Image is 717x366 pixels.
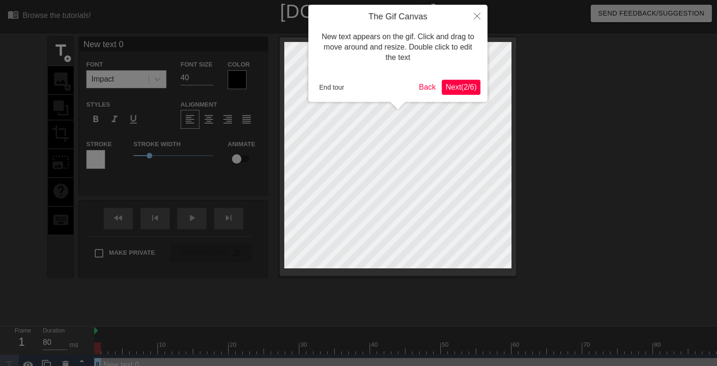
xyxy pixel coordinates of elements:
div: 20 [230,340,238,349]
div: 30 [300,340,309,349]
label: Color [228,60,250,69]
button: Send Feedback/Suggestion [591,5,712,22]
div: 10 [159,340,167,349]
span: format_align_center [203,114,214,125]
div: ms [69,340,78,350]
span: format_bold [90,114,101,125]
div: The online gif editor [244,21,516,33]
span: add_circle [64,55,72,63]
label: Font [86,60,103,69]
span: format_underline [128,114,139,125]
div: 40 [371,340,379,349]
button: Back [415,80,440,95]
div: Impact [91,74,114,85]
a: Browse the tutorials! [8,9,91,24]
div: 1 [15,333,29,350]
div: Browse the tutorials! [23,11,91,19]
span: Send Feedback/Suggestion [598,8,704,19]
span: format_italic [109,114,120,125]
span: format_align_right [222,114,233,125]
button: End tour [315,80,348,94]
label: Stroke [86,140,112,149]
span: Make Private [109,248,155,258]
span: Next ( 2 / 6 ) [445,83,477,91]
span: play_arrow [186,212,198,224]
span: menu_book [8,9,19,20]
div: 60 [512,340,521,349]
label: Alignment [181,100,217,109]
span: title [52,42,70,59]
label: Font Size [181,60,213,69]
div: Frame [8,326,36,354]
span: skip_next [223,212,234,224]
div: 80 [654,340,662,349]
span: fast_rewind [113,212,124,224]
button: Next [442,80,480,95]
label: Duration [43,328,65,334]
span: skip_previous [149,212,161,224]
div: New text appears on the gif. Click and drag to move around and resize. Double click to edit the text [315,22,480,73]
label: Stroke Width [133,140,181,149]
button: Close [467,5,487,26]
h4: The Gif Canvas [315,12,480,22]
label: Styles [86,100,110,109]
label: Animate [228,140,255,149]
span: format_align_left [184,114,196,125]
div: 70 [583,340,592,349]
a: [DOMAIN_NAME] [280,1,437,22]
div: 50 [442,340,450,349]
span: format_align_justify [241,114,252,125]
